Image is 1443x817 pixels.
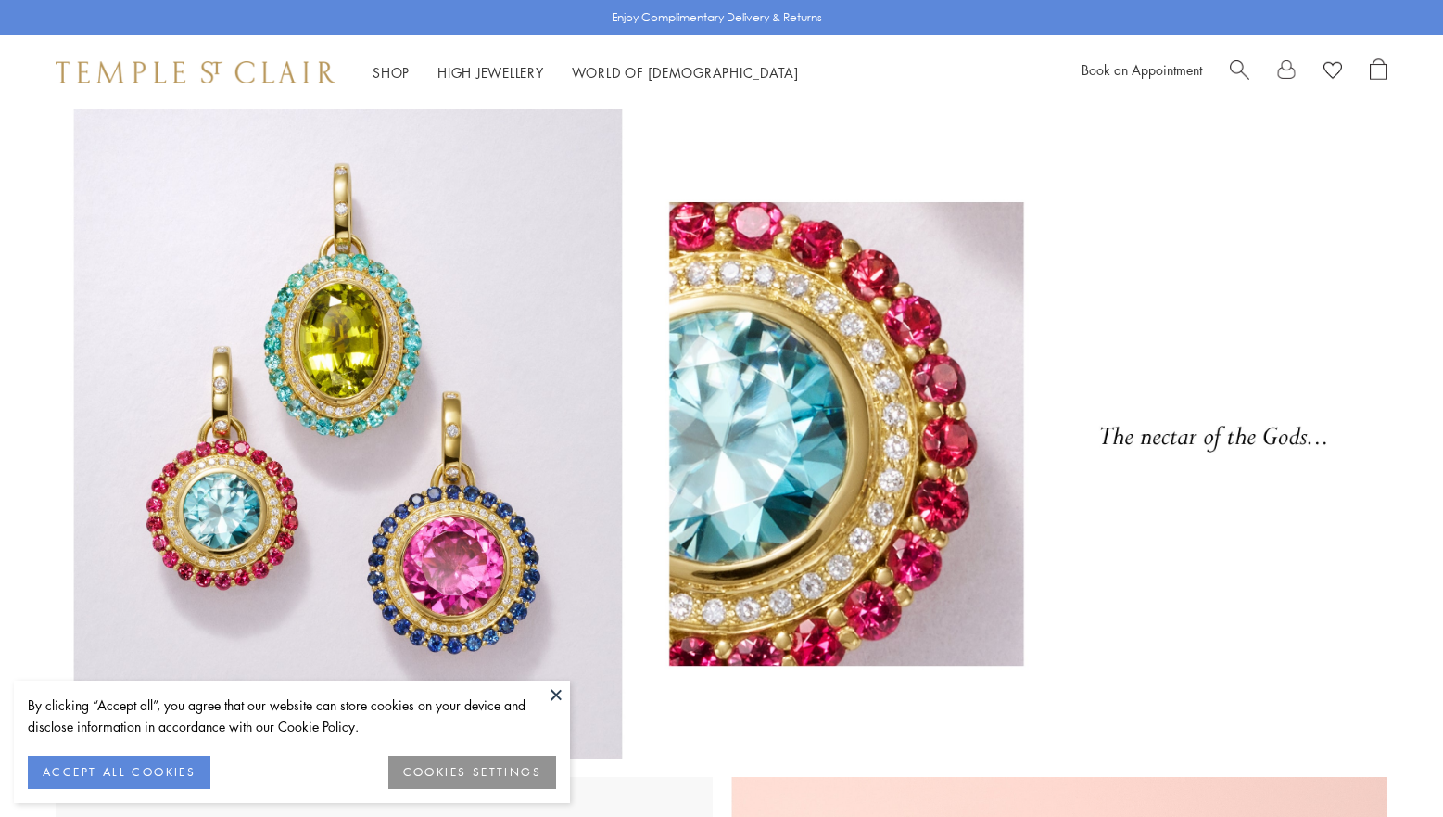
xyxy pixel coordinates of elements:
nav: Main navigation [373,61,799,84]
a: View Wishlist [1323,58,1342,86]
img: Temple St. Clair [56,61,335,83]
a: Search [1230,58,1249,86]
button: COOKIES SETTINGS [388,756,556,789]
a: Book an Appointment [1082,60,1202,79]
a: World of [DEMOGRAPHIC_DATA]World of [DEMOGRAPHIC_DATA] [572,63,799,82]
iframe: Gorgias live chat messenger [1350,730,1424,798]
a: Open Shopping Bag [1370,58,1387,86]
button: ACCEPT ALL COOKIES [28,756,210,789]
p: Enjoy Complimentary Delivery & Returns [612,8,822,27]
div: By clicking “Accept all”, you agree that our website can store cookies on your device and disclos... [28,695,556,737]
a: ShopShop [373,63,410,82]
a: High JewelleryHigh Jewellery [437,63,544,82]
